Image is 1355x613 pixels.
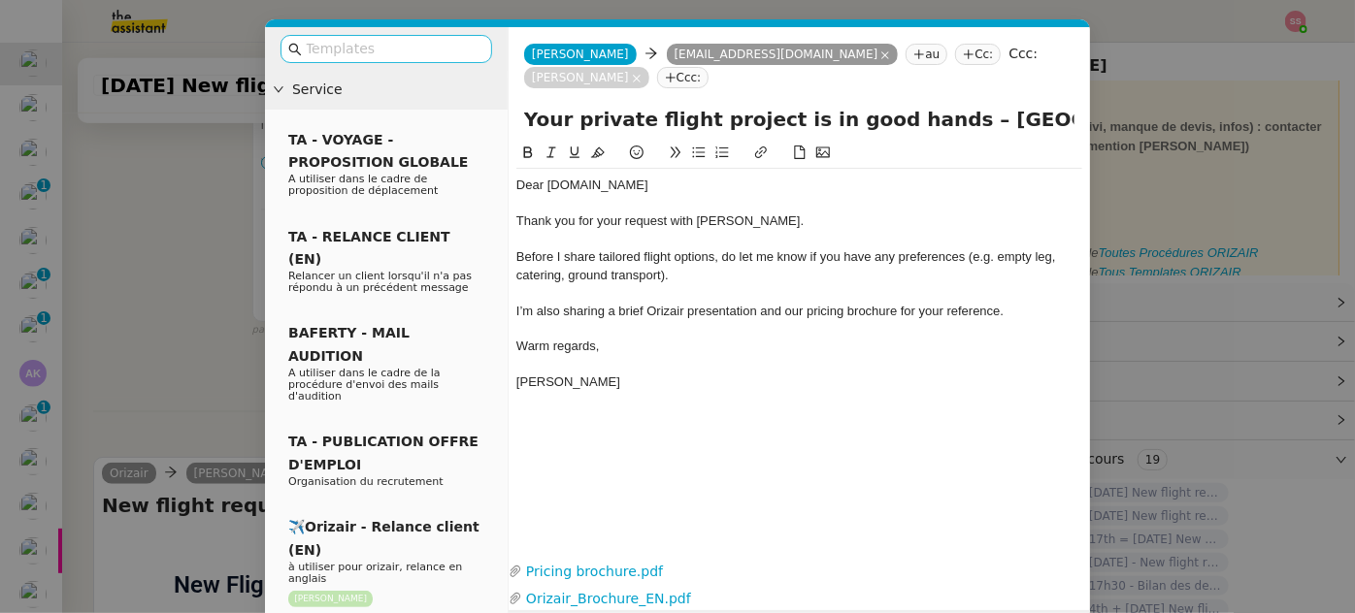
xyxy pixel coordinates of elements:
span: BAFERTY - MAIL AUDITION [288,325,410,363]
nz-tag: [EMAIL_ADDRESS][DOMAIN_NAME] [667,44,899,65]
input: Templates [306,38,480,60]
div: Dear [DOMAIN_NAME] [516,177,1082,194]
a: Orizair_Brochure_EN.pdf [522,588,1069,610]
span: I’m also sharing a brief Orizair presentation and our pricing brochure for your reference. [516,304,1004,318]
span: Organisation du recrutement [288,475,444,488]
nz-tag: [PERSON_NAME] [524,67,649,88]
span: [PERSON_NAME] [532,48,629,61]
label: Ccc: [1008,46,1038,61]
div: Service [265,71,508,109]
span: TA - PUBLICATION OFFRE D'EMPLOI [288,434,479,471]
nz-tag: Cc: [955,44,1001,65]
span: Before I share tailored flight options, do let me know if you have any preferences (e.g. empty le... [516,249,1059,281]
span: A utiliser dans le cadre de proposition de déplacement [288,173,438,197]
span: à utiliser pour orizair, relance en anglais [288,561,462,585]
span: TA - VOYAGE - PROPOSITION GLOBALE [288,132,468,170]
span: TA - RELANCE CLIENT (EN) [288,229,450,267]
span: Warm regards, [516,339,599,353]
span: Relancer un client lorsqu'il n'a pas répondu à un précédent message [288,270,472,294]
nz-tag: [PERSON_NAME] [288,591,373,607]
span: Service [292,79,500,101]
input: Subject [524,105,1074,134]
span: A utiliser dans le cadre de la procédure d'envoi des mails d'audition [288,367,441,403]
a: Pricing brochure.pdf [522,561,1069,583]
nz-tag: Ccc: [657,67,710,88]
span: ✈️Orizair - Relance client (EN) [288,519,479,557]
nz-tag: au [906,44,947,65]
span: Thank you for your request with [PERSON_NAME]. [516,213,804,228]
span: [PERSON_NAME] [516,374,620,389]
